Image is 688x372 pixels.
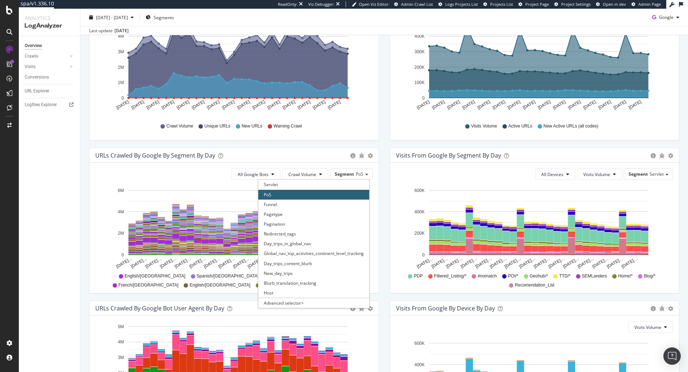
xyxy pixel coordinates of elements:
[282,168,328,180] button: Crawl Volume
[461,99,476,110] text: [DATE]
[258,288,369,298] div: Host
[118,34,124,39] text: 4M
[612,99,627,110] text: [DATE]
[515,282,554,288] span: Recomendation_List
[95,152,215,159] div: URLs Crawled by Google By Segment By Day
[258,229,369,239] div: Redirected_tags
[629,171,648,177] span: Segment
[274,123,302,129] span: Warning Crawl
[541,171,563,177] span: All Devices
[368,153,373,158] div: gear
[644,273,655,279] span: Blog/*
[359,153,364,158] div: bug
[476,99,491,110] text: [DATE]
[154,14,174,20] span: Segments
[368,306,373,311] div: gear
[431,99,446,110] text: [DATE]
[258,278,369,288] div: Blurb_translation_tracking
[414,273,423,279] span: PDP
[567,99,581,110] text: [DATE]
[297,99,311,110] text: [DATE]
[25,63,68,71] a: Visits
[86,12,137,23] button: [DATE] - [DATE]
[663,347,681,365] div: Open Intercom Messenger
[537,99,551,110] text: [DATE]
[89,28,129,34] div: Last update
[577,168,622,180] button: Visits Volume
[396,152,501,159] div: Visits from Google By Segment By Day
[352,1,389,7] a: Open Viz Editor
[118,355,124,360] text: 3M
[242,123,262,129] span: New URLs
[118,340,124,345] text: 4M
[204,123,230,129] span: Unique URLs
[522,99,536,110] text: [DATE]
[166,123,193,129] span: Crawl Volume
[25,42,75,50] a: Overview
[118,65,124,70] text: 2M
[189,282,250,288] span: English/[GEOGRAPHIC_DATA]
[95,305,224,312] div: URLs Crawled by Google bot User Agent By Day
[506,99,521,110] text: [DATE]
[490,1,513,7] span: Projects List
[525,1,549,7] span: Project Page
[446,99,460,110] text: [DATE]
[288,171,316,177] span: Crawl Volume
[115,99,130,110] text: [DATE]
[258,298,369,308] div: Advanced selector >
[396,186,671,270] div: A chart.
[176,99,190,110] text: [DATE]
[508,123,532,129] span: Active URLs
[445,1,478,7] span: Logs Projects List
[659,153,664,158] div: bug
[118,231,124,236] text: 2M
[535,168,575,180] button: All Devices
[258,268,369,278] div: New_day_trips
[25,22,74,30] div: LogAnalyzer
[471,123,497,129] span: Visits Volume
[356,171,363,177] span: PoS
[258,259,369,268] div: Day_trips_content_blurb
[422,252,425,258] text: 0
[478,273,497,279] span: #nomatch
[668,306,673,311] div: gear
[25,74,49,81] div: Conversions
[96,14,128,20] span: [DATE] - [DATE]
[95,186,370,270] svg: A chart.
[651,306,656,311] div: circle-info
[25,74,75,81] a: Conversions
[627,99,642,110] text: [DATE]
[125,273,185,279] span: English/[GEOGRAPHIC_DATA]
[530,273,548,279] span: Geohub/*
[414,231,424,236] text: 200K
[221,99,235,110] text: [DATE]
[634,324,661,330] span: Visits Volume
[236,99,251,110] text: [DATE]
[121,252,124,258] text: 0
[618,273,633,279] span: Home/*
[603,1,626,7] span: Open in dev
[161,99,175,110] text: [DATE]
[146,99,160,110] text: [DATE]
[583,171,610,177] span: Visits Volume
[359,306,364,311] div: bug
[238,171,268,177] span: All Google Bots
[118,49,124,54] text: 3M
[95,16,370,116] svg: A chart.
[25,87,49,95] div: URL Explorer
[401,1,433,7] span: Admin Crawl List
[396,16,671,116] svg: A chart.
[668,153,673,158] div: gear
[191,99,205,110] text: [DATE]
[414,80,424,85] text: 100K
[359,1,389,7] span: Open Viz Editor
[483,1,513,7] a: Projects List
[350,306,355,311] div: circle-info
[350,153,355,158] div: circle-info
[596,1,626,7] a: Open in dev
[258,239,369,248] div: Day_trips_in_global_nav
[258,219,369,229] div: Pagination
[396,305,495,312] div: Visits From Google By Device By Day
